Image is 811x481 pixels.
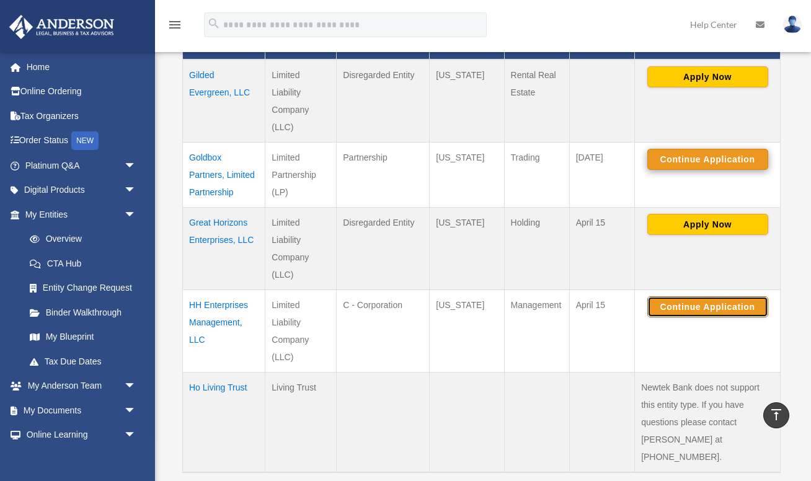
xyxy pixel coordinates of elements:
[17,227,143,252] a: Overview
[337,60,430,143] td: Disregarded Entity
[430,143,504,208] td: [US_STATE]
[9,79,155,104] a: Online Ordering
[647,66,768,87] button: Apply Now
[769,407,784,422] i: vertical_align_top
[647,149,768,170] button: Continue Application
[9,202,149,227] a: My Entitiesarrow_drop_down
[430,290,504,373] td: [US_STATE]
[265,290,337,373] td: Limited Liability Company (LLC)
[9,104,155,128] a: Tax Organizers
[9,374,155,399] a: My Anderson Teamarrow_drop_down
[337,290,430,373] td: C - Corporation
[17,276,149,301] a: Entity Change Request
[9,55,155,79] a: Home
[569,143,634,208] td: [DATE]
[265,60,337,143] td: Limited Liability Company (LLC)
[504,208,569,290] td: Holding
[183,60,265,143] td: Gilded Evergreen, LLC
[265,373,337,473] td: Living Trust
[124,178,149,203] span: arrow_drop_down
[167,17,182,32] i: menu
[337,208,430,290] td: Disregarded Entity
[124,374,149,399] span: arrow_drop_down
[783,15,802,33] img: User Pic
[17,300,149,325] a: Binder Walkthrough
[124,398,149,423] span: arrow_drop_down
[337,143,430,208] td: Partnership
[17,251,149,276] a: CTA Hub
[17,349,149,374] a: Tax Due Dates
[183,208,265,290] td: Great Horizons Enterprises, LLC
[71,131,99,150] div: NEW
[167,22,182,32] a: menu
[569,208,634,290] td: April 15
[504,143,569,208] td: Trading
[504,60,569,143] td: Rental Real Estate
[183,290,265,373] td: HH Enterprises Management, LLC
[647,296,768,317] button: Continue Application
[265,208,337,290] td: Limited Liability Company (LLC)
[124,423,149,448] span: arrow_drop_down
[6,15,118,39] img: Anderson Advisors Platinum Portal
[124,202,149,227] span: arrow_drop_down
[9,153,155,178] a: Platinum Q&Aarrow_drop_down
[9,423,155,448] a: Online Learningarrow_drop_down
[183,143,265,208] td: Goldbox Partners, Limited Partnership
[569,290,634,373] td: April 15
[17,325,149,350] a: My Blueprint
[9,178,155,203] a: Digital Productsarrow_drop_down
[265,143,337,208] td: Limited Partnership (LP)
[207,17,221,30] i: search
[504,290,569,373] td: Management
[9,128,155,154] a: Order StatusNEW
[183,373,265,473] td: Ho Living Trust
[635,373,781,473] td: Newtek Bank does not support this entity type. If you have questions please contact [PERSON_NAME]...
[9,398,155,423] a: My Documentsarrow_drop_down
[763,402,789,428] a: vertical_align_top
[124,153,149,179] span: arrow_drop_down
[430,208,504,290] td: [US_STATE]
[430,60,504,143] td: [US_STATE]
[647,214,768,235] button: Apply Now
